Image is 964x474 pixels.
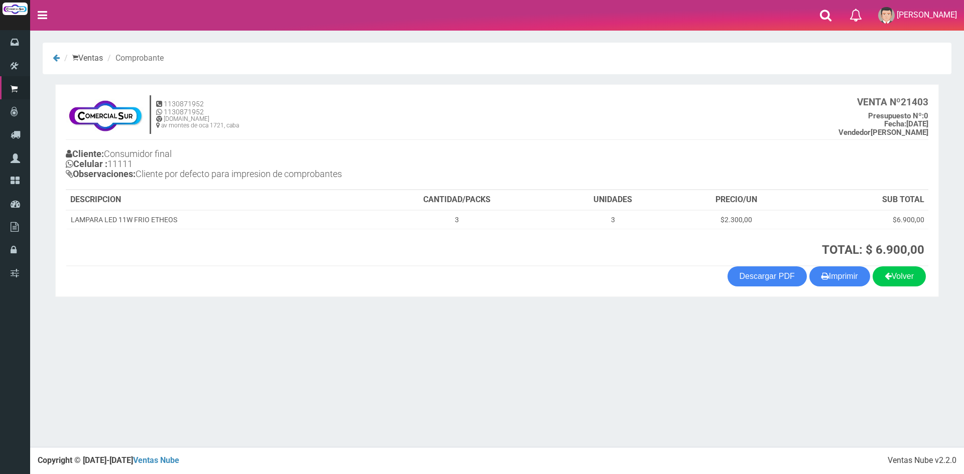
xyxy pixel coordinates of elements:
strong: Presupuesto Nº: [868,111,924,120]
h4: Consumidor final 11111 Cliente por defecto para impresion de comprobantes [66,146,497,184]
b: [PERSON_NAME] [838,128,928,137]
b: 0 [868,111,928,120]
strong: Copyright © [DATE]-[DATE] [38,455,179,465]
th: UNIDADES [553,190,673,210]
b: Cliente: [66,148,104,159]
strong: VENTA Nº [857,96,901,108]
th: CANTIDAD/PACKS [360,190,553,210]
div: Ventas Nube v2.2.0 [888,455,956,466]
b: Celular : [66,159,107,169]
td: $6.900,00 [800,210,928,229]
button: Imprimir [809,266,870,286]
th: PRECIO/UN [673,190,800,210]
td: LAMPARA LED 11W FRIO ETHEOS [66,210,360,229]
td: 3 [360,210,553,229]
a: Volver [873,266,926,286]
b: [DATE] [884,119,928,128]
h6: [DOMAIN_NAME] av montes de oca 1721, caba [156,116,239,129]
h5: 1130871952 1130871952 [156,100,239,116]
li: Comprobante [105,53,164,64]
th: DESCRIPCION [66,190,360,210]
th: SUB TOTAL [800,190,928,210]
b: Observaciones: [66,169,136,179]
li: Ventas [62,53,103,64]
img: f695dc5f3a855ddc19300c990e0c55a2.jpg [66,95,145,135]
a: Descargar PDF [728,266,807,286]
span: [PERSON_NAME] [897,10,957,20]
b: 21403 [857,96,928,108]
strong: TOTAL: $ 6.900,00 [822,243,924,257]
strong: Fecha: [884,119,906,128]
img: User Image [878,7,895,24]
td: $2.300,00 [673,210,800,229]
a: Ventas Nube [133,455,179,465]
strong: Vendedor [838,128,871,137]
img: Logo grande [3,3,28,15]
td: 3 [553,210,673,229]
